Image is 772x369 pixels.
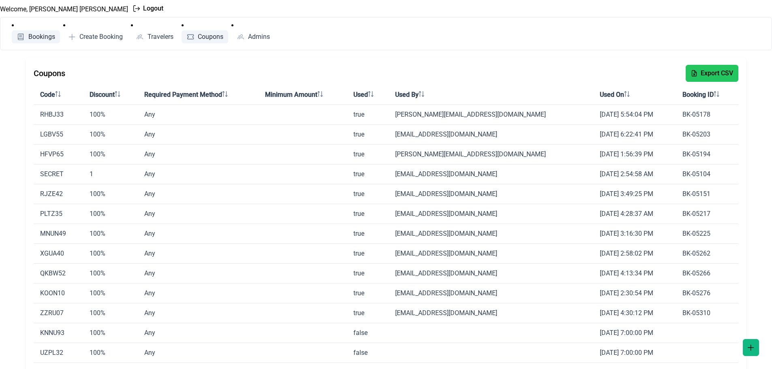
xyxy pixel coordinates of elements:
[593,145,676,164] td: [DATE] 1:56:39 PM
[138,224,258,244] td: Any
[182,30,229,43] a: Coupons
[593,323,676,343] td: [DATE] 7:00:00 PM
[231,30,275,43] a: Admins
[593,343,676,363] td: [DATE] 7:00:00 PM
[83,284,138,303] td: 100%
[34,204,83,224] td: PLTZ35
[701,68,733,78] span: Export CSV
[347,244,388,264] td: true
[389,303,593,323] td: [EMAIL_ADDRESS][DOMAIN_NAME]
[138,343,258,363] td: Any
[28,34,55,40] span: Bookings
[347,264,388,284] td: true
[83,164,138,184] td: 1
[347,284,388,303] td: true
[347,145,388,164] td: true
[593,224,676,244] td: [DATE] 3:16:30 PM
[389,224,593,244] td: [EMAIL_ADDRESS][DOMAIN_NAME]
[676,164,738,184] td: BK-05104
[676,204,738,224] td: BK-05217
[138,125,258,145] td: Any
[593,164,676,184] td: [DATE] 2:54:58 AM
[138,284,258,303] td: Any
[138,204,258,224] td: Any
[347,323,388,343] td: false
[83,145,138,164] td: 100%
[83,343,138,363] td: 100%
[676,264,738,284] td: BK-05266
[347,184,388,204] td: true
[138,164,258,184] td: Any
[593,284,676,303] td: [DATE] 2:30:54 PM
[389,105,593,125] td: [PERSON_NAME][EMAIL_ADDRESS][DOMAIN_NAME]
[231,21,275,43] li: Admins
[138,264,258,284] td: Any
[676,224,738,244] td: BK-05225
[676,85,738,105] th: Booking ID
[34,105,83,125] td: RHBJ33
[83,244,138,264] td: 100%
[259,85,347,105] th: Minimum Amount
[148,34,173,40] span: Travelers
[138,303,258,323] td: Any
[83,224,138,244] td: 100%
[593,85,676,105] th: Used On
[79,34,123,40] span: Create Booking
[83,323,138,343] td: 100%
[131,30,178,43] a: Travelers
[63,21,128,43] li: Create Booking
[347,125,388,145] td: true
[593,184,676,204] td: [DATE] 3:49:25 PM
[34,85,83,105] th: Code
[12,30,60,43] a: Bookings
[138,105,258,125] td: Any
[347,343,388,363] td: false
[347,204,388,224] td: true
[676,125,738,145] td: BK-05203
[34,303,83,323] td: ZZRU07
[34,164,83,184] td: SECRET
[389,125,593,145] td: [EMAIL_ADDRESS][DOMAIN_NAME]
[83,264,138,284] td: 100%
[593,105,676,125] td: [DATE] 5:54:04 PM
[34,264,83,284] td: QKBW52
[83,184,138,204] td: 100%
[347,164,388,184] td: true
[34,67,65,79] h2: Coupons
[676,184,738,204] td: BK-05151
[347,303,388,323] td: true
[389,284,593,303] td: [EMAIL_ADDRESS][DOMAIN_NAME]
[83,303,138,323] td: 100%
[593,264,676,284] td: [DATE] 4:13:34 PM
[34,244,83,264] td: XGUA40
[248,34,270,40] span: Admins
[389,145,593,164] td: [PERSON_NAME][EMAIL_ADDRESS][DOMAIN_NAME]
[83,125,138,145] td: 100%
[676,105,738,125] td: BK-05178
[347,224,388,244] td: true
[83,204,138,224] td: 100%
[676,145,738,164] td: BK-05194
[34,284,83,303] td: KOON10
[347,85,388,105] th: Used
[143,4,163,13] span: Logout
[34,224,83,244] td: MNUN49
[138,244,258,264] td: Any
[34,125,83,145] td: LGBV55
[34,145,83,164] td: HFVP65
[389,85,593,105] th: Used By
[83,85,138,105] th: Discount
[34,323,83,343] td: KNNU93
[34,343,83,363] td: UZPL32
[593,244,676,264] td: [DATE] 2:58:02 PM
[138,184,258,204] td: Any
[593,303,676,323] td: [DATE] 4:30:12 PM
[389,244,593,264] td: [EMAIL_ADDRESS][DOMAIN_NAME]
[182,21,229,43] li: Coupons
[83,105,138,125] td: 100%
[593,125,676,145] td: [DATE] 6:22:41 PM
[593,204,676,224] td: [DATE] 4:28:37 AM
[389,184,593,204] td: [EMAIL_ADDRESS][DOMAIN_NAME]
[389,204,593,224] td: [EMAIL_ADDRESS][DOMAIN_NAME]
[63,30,128,43] a: Create Booking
